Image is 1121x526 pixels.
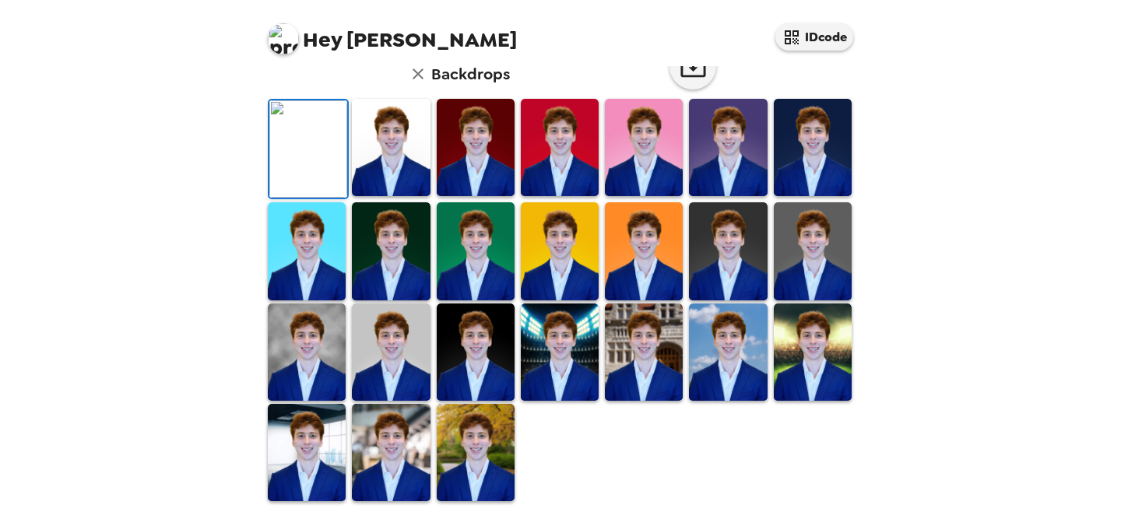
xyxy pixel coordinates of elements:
[268,16,517,51] span: [PERSON_NAME]
[431,61,510,86] h6: Backdrops
[268,23,299,54] img: profile pic
[775,23,853,51] button: IDcode
[269,100,347,198] img: Original
[303,26,342,54] span: Hey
